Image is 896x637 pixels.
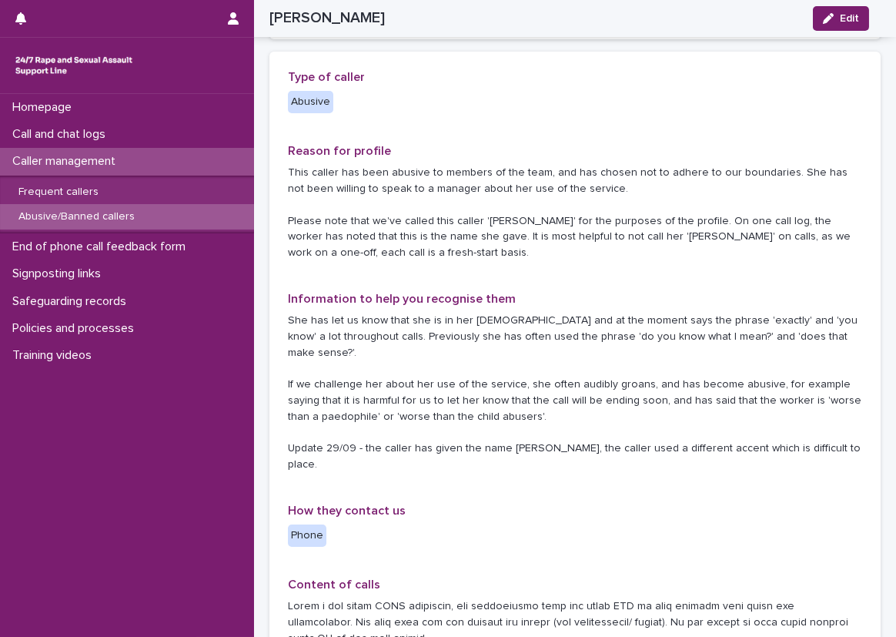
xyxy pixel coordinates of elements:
[288,293,516,305] span: Information to help you recognise them
[288,71,365,83] span: Type of caller
[288,578,380,591] span: Content of calls
[6,240,198,254] p: End of phone call feedback form
[288,165,862,261] p: This caller has been abusive to members of the team, and has chosen not to adhere to our boundari...
[6,100,84,115] p: Homepage
[6,210,147,223] p: Abusive/Banned callers
[269,9,385,27] h2: [PERSON_NAME]
[6,294,139,309] p: Safeguarding records
[6,186,111,199] p: Frequent callers
[288,505,406,517] span: How they contact us
[288,525,326,547] div: Phone
[288,91,333,113] div: Abusive
[12,50,135,81] img: rhQMoQhaT3yELyF149Cw
[840,13,859,24] span: Edit
[6,348,104,363] p: Training videos
[6,267,113,281] p: Signposting links
[288,313,862,473] p: She has let us know that she is in her [DEMOGRAPHIC_DATA] and at the moment says the phrase 'exac...
[6,127,118,142] p: Call and chat logs
[288,145,391,157] span: Reason for profile
[6,321,146,336] p: Policies and processes
[813,6,869,31] button: Edit
[6,154,128,169] p: Caller management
